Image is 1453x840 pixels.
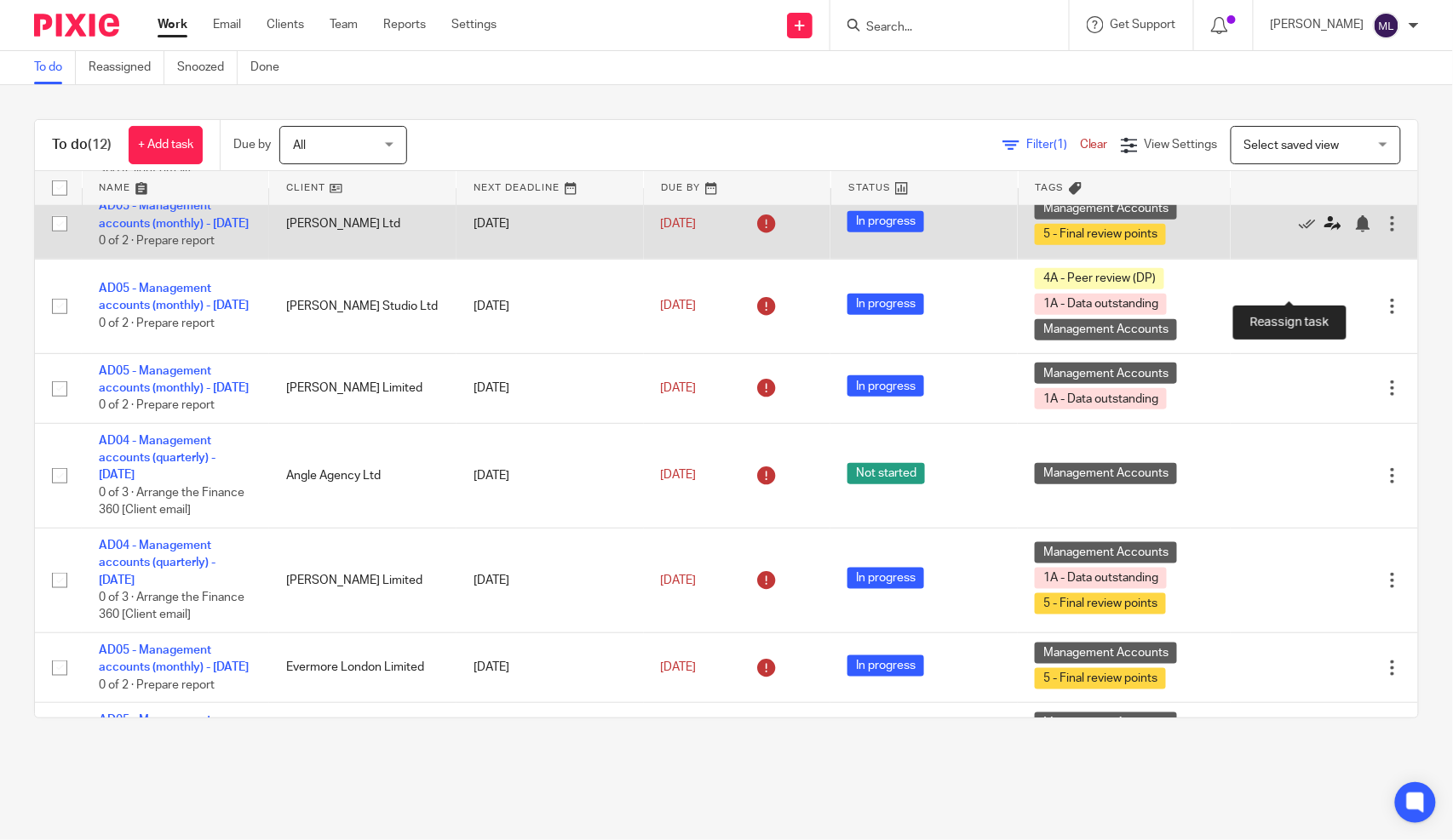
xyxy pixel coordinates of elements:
[864,20,1018,36] input: Search
[1271,16,1364,33] p: [PERSON_NAME]
[269,189,457,259] td: [PERSON_NAME] Ltd
[99,679,215,691] span: 0 of 2 · Prepare report
[1080,139,1108,151] a: Clear
[99,644,249,673] a: AD05 - Management accounts (monthly) - [DATE]
[1373,12,1400,39] img: svg%3E
[269,703,457,773] td: Osbourne Home Ltd
[1244,140,1340,151] span: Select saved view
[99,435,215,482] a: AD04 - Management accounts (quarterly) - [DATE]
[1036,183,1065,192] span: Tags
[1035,319,1177,340] span: Management Accounts
[99,400,215,412] span: 0 of 2 · Prepare report
[99,365,249,394] a: AD05 - Management accounts (monthly) - [DATE]
[457,423,644,528] td: [DATE]
[457,189,644,259] td: [DATE]
[99,714,249,743] a: AD05 - Management accounts (monthly) - [DATE]
[1035,593,1166,614] span: 5 - Final review points
[99,591,244,621] span: 0 of 3 · Arrange the Finance 360 [Client email]
[1035,388,1167,409] span: 1A - Data outstanding
[34,14,119,37] img: Pixie
[1026,139,1080,151] span: Filter
[269,259,457,353] td: [PERSON_NAME] Studio Ltd
[1035,712,1177,734] span: Management Accounts
[269,353,457,423] td: [PERSON_NAME] Limited
[847,463,925,484] span: Not started
[177,51,238,84] a: Snoozed
[293,140,306,151] span: All
[457,528,644,632] td: [DATE]
[1035,568,1167,589] span: 1A - Data outstanding
[457,703,644,773] td: [DATE]
[213,16,241,33] a: Email
[1035,268,1164,289] span: 4A - Peer review (DP)
[269,423,457,528] td: Angle Agency Ltd
[330,16,358,33] a: Team
[52,136,112,154] h1: To do
[661,300,697,311] span: [DATE]
[1035,643,1177,664] span: Management Accounts
[1035,668,1166,689] span: 5 - Final review points
[1035,198,1177,220] span: Management Accounts
[1111,19,1176,31] span: Get Support
[99,540,215,586] a: AD04 - Management accounts (quarterly) - [DATE]
[233,136,271,153] p: Due by
[99,235,215,247] span: 0 of 2 · Prepare report
[99,317,215,329] span: 0 of 2 · Prepare report
[457,633,644,703] td: [DATE]
[99,200,249,229] a: AD05 - Management accounts (monthly) - [DATE]
[99,487,244,517] span: 0 of 3 · Arrange the Finance 360 [Client email]
[99,283,249,311] a: AD05 - Management accounts (monthly) - [DATE]
[129,126,203,164] a: + Add task
[1035,294,1167,315] span: 1A - Data outstanding
[158,16,187,33] a: Work
[847,375,924,397] span: In progress
[1035,542,1177,563] span: Management Accounts
[89,51,164,84] a: Reassigned
[661,470,697,482] span: [DATE]
[269,633,457,703] td: Evermore London Limited
[34,51,76,84] a: To do
[661,382,697,394] span: [DATE]
[250,51,292,84] a: Done
[661,218,697,230] span: [DATE]
[1035,224,1166,245] span: 5 - Final review points
[267,16,304,33] a: Clients
[847,655,924,677] span: In progress
[269,528,457,632] td: [PERSON_NAME] Limited
[1035,463,1177,484] span: Management Accounts
[1054,139,1067,151] span: (1)
[383,16,426,33] a: Reports
[457,259,644,353] td: [DATE]
[1035,363,1177,384] span: Management Accounts
[661,661,697,673] span: [DATE]
[847,568,924,589] span: In progress
[661,574,697,586] span: [DATE]
[457,353,644,423] td: [DATE]
[1145,139,1218,151] span: View Settings
[88,138,112,151] span: (12)
[847,211,924,232] span: In progress
[1299,215,1324,232] a: Mark as done
[847,294,924,315] span: In progress
[451,16,497,33] a: Settings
